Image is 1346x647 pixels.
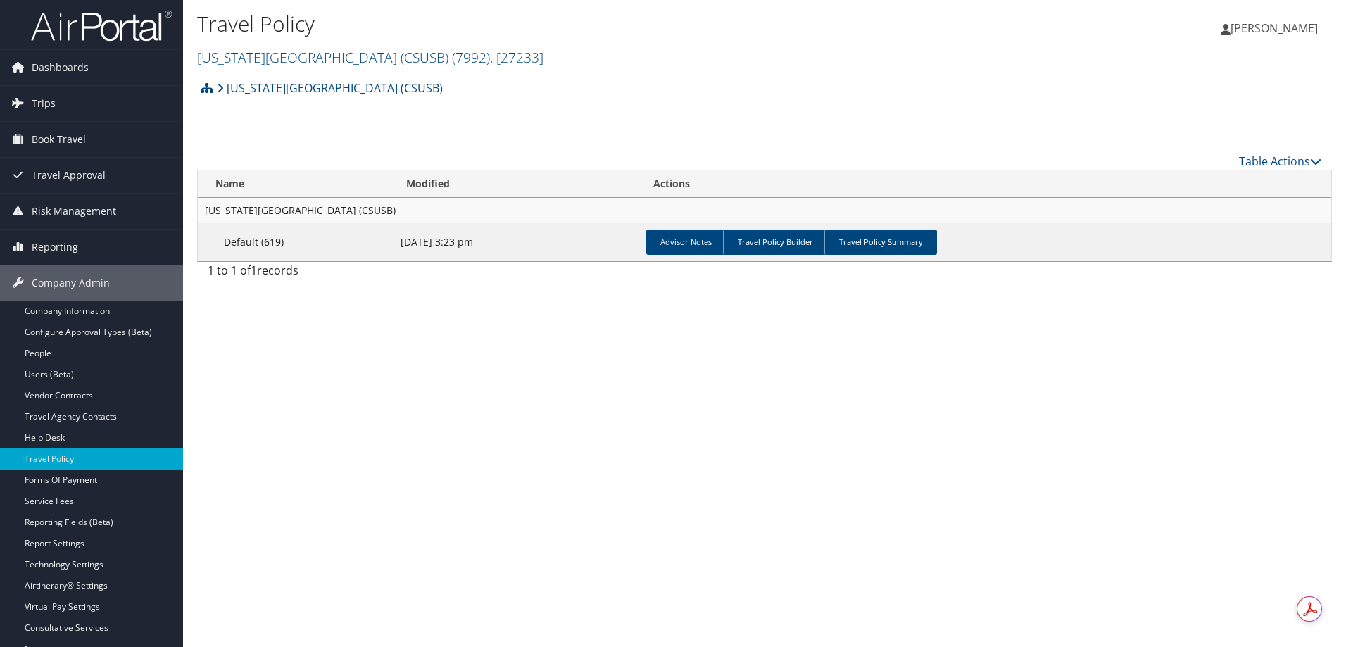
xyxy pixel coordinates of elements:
th: Actions [641,170,1331,198]
td: [DATE] 3:23 pm [394,223,641,261]
span: Travel Approval [32,158,106,193]
a: [US_STATE][GEOGRAPHIC_DATA] (CSUSB) [217,74,443,102]
span: ( 7992 ) [452,48,490,67]
span: Risk Management [32,194,116,229]
span: Company Admin [32,265,110,301]
th: Name: activate to sort column ascending [198,170,394,198]
span: Book Travel [32,122,86,157]
a: Table Actions [1239,153,1321,169]
span: 1 [251,263,257,278]
a: Travel Policy Builder [723,230,827,255]
td: Default (619) [198,223,394,261]
span: , [ 27233 ] [490,48,543,67]
th: Modified: activate to sort column ascending [394,170,641,198]
h1: Travel Policy [197,9,954,39]
div: 1 to 1 of records [208,262,470,286]
span: Reporting [32,230,78,265]
a: Advisor Notes [646,230,726,255]
a: [US_STATE][GEOGRAPHIC_DATA] (CSUSB) [197,48,543,67]
a: Travel Policy Summary [824,230,937,255]
span: Trips [32,86,56,121]
span: [PERSON_NAME] [1231,20,1318,36]
td: [US_STATE][GEOGRAPHIC_DATA] (CSUSB) [198,198,1331,223]
img: airportal-logo.png [31,9,172,42]
a: [PERSON_NAME] [1221,7,1332,49]
span: Dashboards [32,50,89,85]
